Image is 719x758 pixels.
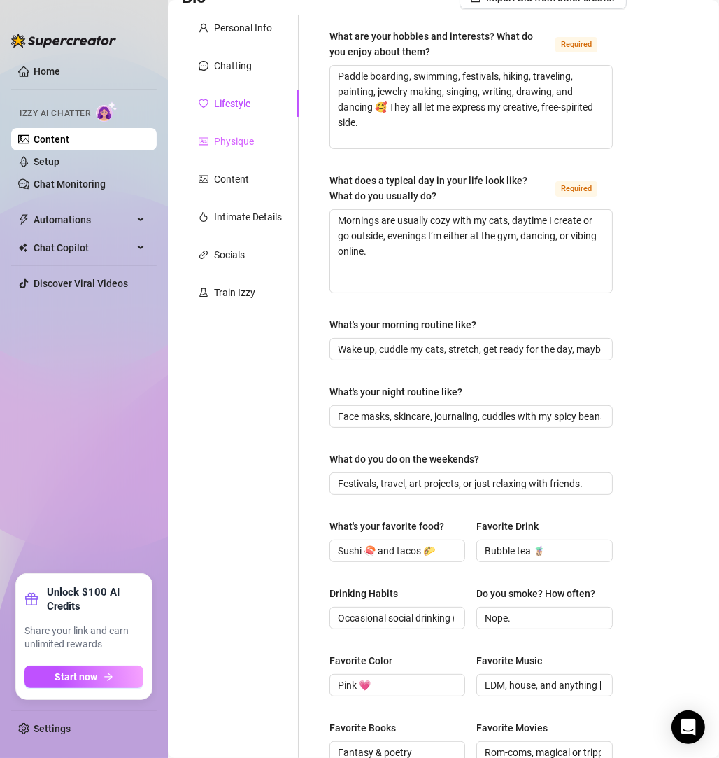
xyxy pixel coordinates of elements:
[485,678,601,693] input: Favorite Music
[338,678,454,693] input: Favorite Color
[338,610,454,626] input: Drinking Habits
[34,237,133,259] span: Chat Copilot
[329,586,408,601] label: Drinking Habits
[476,653,552,668] label: Favorite Music
[476,653,542,668] div: Favorite Music
[329,317,486,332] label: What's your morning routine like?
[214,96,250,111] div: Lifestyle
[476,586,595,601] div: Do you smoke? How often?
[34,278,128,289] a: Discover Viral Videos
[34,209,133,231] span: Automations
[199,136,208,146] span: idcard
[214,247,245,262] div: Socials
[476,586,605,601] label: Do you smoke? How often?
[18,243,27,253] img: Chat Copilot
[11,34,116,48] img: logo-BBDzfeDw.svg
[104,672,113,682] span: arrow-right
[476,519,539,534] div: Favorite Drink
[214,171,249,187] div: Content
[34,134,69,145] a: Content
[214,285,255,300] div: Train Izzy
[24,592,38,606] span: gift
[485,610,601,626] input: Do you smoke? How often?
[329,384,462,400] div: What's your night routine like?
[329,451,479,467] div: What do you do on the weekends?
[24,624,143,652] span: Share your link and earn unlimited rewards
[199,23,208,33] span: user
[34,178,106,190] a: Chat Monitoring
[329,586,398,601] div: Drinking Habits
[199,250,208,260] span: link
[199,99,208,108] span: heart
[329,519,444,534] div: What's your favorite food?
[330,66,612,148] textarea: What are your hobbies and interests? What do you enjoy about them?
[329,451,489,467] label: What do you do on the weekends?
[214,134,254,149] div: Physique
[47,585,143,613] strong: Unlock $100 AI Credits
[329,173,613,204] label: What does a typical day in your life look like? What do you usually do?
[329,519,454,534] label: What's your favorite food?
[34,723,71,734] a: Settings
[338,476,601,491] input: What do you do on the weekends?
[329,29,613,59] label: What are your hobbies and interests? What do you enjoy about them?
[338,543,454,559] input: What's your favorite food?
[55,671,98,682] span: Start now
[34,156,59,167] a: Setup
[329,317,476,332] div: What's your morning routine like?
[671,710,705,744] div: Open Intercom Messenger
[24,666,143,688] button: Start nowarrow-right
[214,20,272,36] div: Personal Info
[199,212,208,222] span: fire
[476,720,557,736] label: Favorite Movies
[338,342,601,357] input: What's your morning routine like?
[329,720,396,736] div: Favorite Books
[329,653,402,668] label: Favorite Color
[329,29,550,59] div: What are your hobbies and interests? What do you enjoy about them?
[214,209,282,225] div: Intimate Details
[20,107,90,120] span: Izzy AI Chatter
[476,720,548,736] div: Favorite Movies
[329,653,392,668] div: Favorite Color
[476,519,548,534] label: Favorite Drink
[329,720,406,736] label: Favorite Books
[329,384,472,400] label: What's your night routine like?
[555,181,597,197] span: Required
[96,101,118,122] img: AI Chatter
[485,543,601,559] input: Favorite Drink
[214,58,252,73] div: Chatting
[199,61,208,71] span: message
[338,409,601,424] input: What's your night routine like?
[18,214,29,225] span: thunderbolt
[555,37,597,52] span: Required
[329,173,550,204] div: What does a typical day in your life look like? What do you usually do?
[199,288,208,297] span: experiment
[34,66,60,77] a: Home
[199,174,208,184] span: picture
[330,210,612,293] textarea: What does a typical day in your life look like? What do you usually do?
